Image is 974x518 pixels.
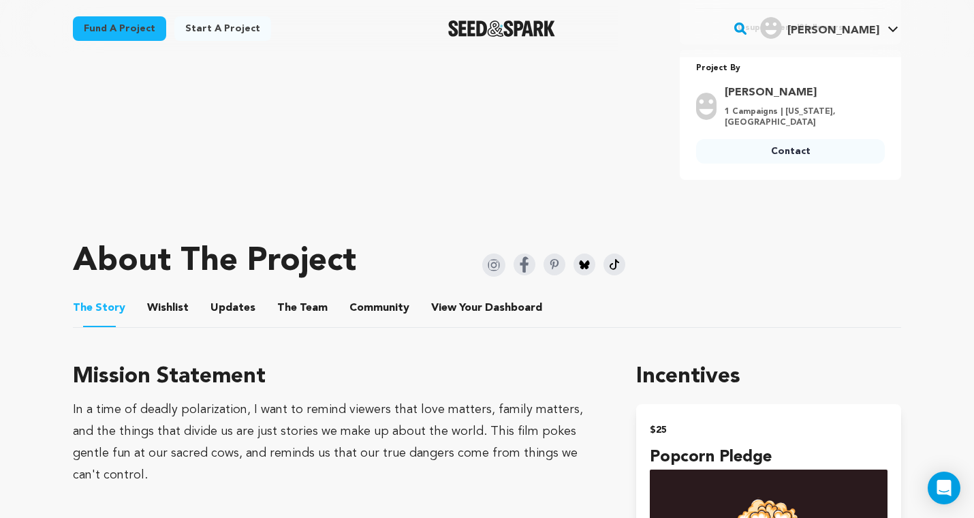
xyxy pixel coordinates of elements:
h2: $25 [650,421,887,440]
img: user.png [696,93,717,120]
span: Story [73,300,125,316]
span: Dashboard [485,300,542,316]
a: Contact [696,139,885,164]
img: user.png [760,17,782,39]
h3: Mission Statement [73,361,603,393]
span: Team [277,300,328,316]
img: Seed&Spark Pinterest Icon [544,254,565,275]
span: Community [349,300,409,316]
h4: Popcorn Pledge [650,445,887,470]
span: The [277,300,297,316]
img: Seed&Spark Tiktok Icon [603,254,625,275]
img: Seed&Spark Bluesky Icon [574,254,595,275]
a: Seed&Spark Homepage [448,20,555,37]
div: Juliet C.'s Profile [760,17,879,39]
span: Juliet C.'s Profile [757,14,901,43]
img: Seed&Spark Instagram Icon [482,254,505,277]
a: Fund a project [73,16,166,41]
h1: Incentives [636,361,901,393]
a: ViewYourDashboard [431,300,545,316]
img: Seed&Spark Facebook Icon [514,254,535,275]
p: 1 Campaigns | [US_STATE], [GEOGRAPHIC_DATA] [725,106,877,128]
span: Wishlist [147,300,189,316]
div: Open Intercom Messenger [928,472,960,504]
a: Goto Juliet Colyer profile [725,85,877,101]
p: Project By [696,61,885,76]
a: Juliet C.'s Profile [757,14,901,39]
span: Your [431,300,545,316]
span: Updates [210,300,255,316]
a: Start a project [174,16,271,41]
div: In a time of deadly polarization, I want to remind viewers that love matters, family matters, and... [73,399,603,486]
img: Seed&Spark Logo Dark Mode [448,20,555,37]
span: [PERSON_NAME] [787,25,879,36]
h1: About The Project [73,245,356,278]
span: The [73,300,93,316]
